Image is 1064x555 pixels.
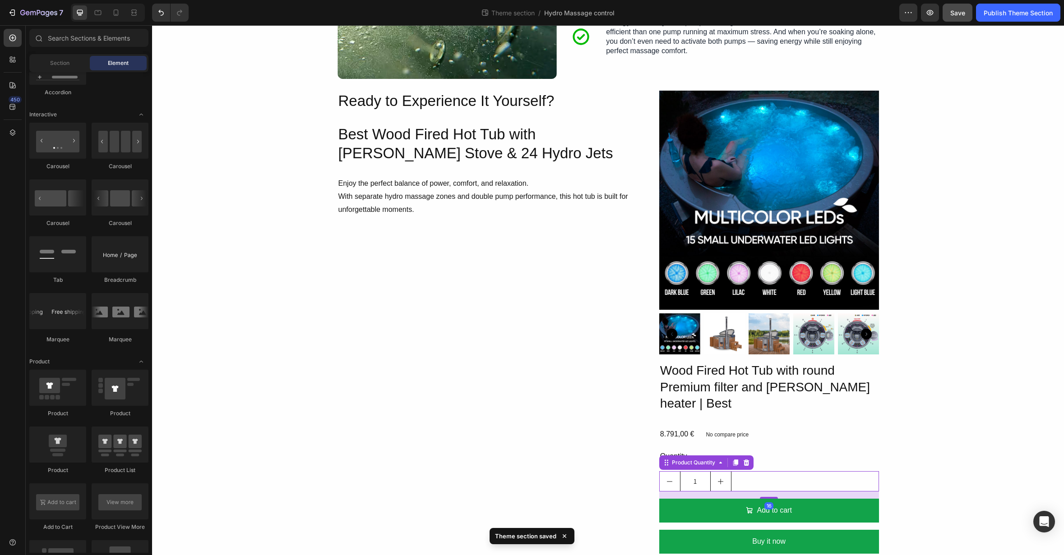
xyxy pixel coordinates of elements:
button: Buy it now [507,505,727,528]
span: Toggle open [134,354,148,369]
p: 7 [59,7,63,18]
input: Search Sections & Elements [29,29,148,47]
h2: Rich Text Editor. Editing area: main [185,99,493,139]
div: Product List [92,466,148,474]
div: Carousel [92,162,148,170]
div: Add to Cart [29,523,86,531]
p: Enjoy the perfect balance of power, comfort, and relaxation. With separate hydro massage zones an... [186,152,492,191]
div: Open Intercom Messenger [1033,511,1055,532]
div: Publish Theme Section [984,8,1053,18]
div: Quantity [507,424,727,439]
button: increment [559,446,579,466]
div: Marquee [29,335,86,344]
div: Buy it now [600,510,634,523]
div: Product [29,409,86,417]
div: Undo/Redo [152,4,189,22]
div: 450 [9,96,22,103]
button: Save [943,4,972,22]
span: Section [50,59,69,67]
div: Carousel [29,162,86,170]
span: / [538,8,541,18]
div: Product [29,466,86,474]
h2: Wood Fired Hot Tub with round Premium filter and [PERSON_NAME] heater | Best [507,336,727,387]
p: Best Wood Fired Hot Tub with [PERSON_NAME] Stove & 24 Hydro Jets [186,100,492,138]
a: Wood Fired Hot Tub with round Premium filter and Verta heater | Best [507,65,727,285]
span: Save [950,9,965,17]
div: Add to cart [605,479,639,492]
div: 8.791,00 € [507,402,543,417]
div: Breadcrumb [92,276,148,284]
span: Theme section [490,8,537,18]
button: Carousel Back Arrow [514,303,525,314]
div: Carousel [29,219,86,227]
span: Element [108,59,129,67]
iframe: Design area [152,25,1064,555]
button: 7 [4,4,67,22]
div: Marquee [92,335,148,344]
button: Add to cart [507,473,727,497]
div: Product [92,409,148,417]
div: Product View More [92,523,148,531]
span: Product [29,358,50,366]
div: Accordion [29,88,86,96]
div: 16 [612,477,621,484]
div: Tab [29,276,86,284]
button: Publish Theme Section [976,4,1060,22]
div: Carousel [92,219,148,227]
p: Ready to Experience It Yourself? [186,66,492,86]
span: Hydro Massage control [544,8,615,18]
button: Carousel Next Arrow [709,303,720,314]
span: Toggle open [134,107,148,122]
button: decrement [508,446,528,466]
img: Wood-fired hot tub with wooden stairs on a white background [552,288,593,329]
p: No compare price [554,407,597,412]
div: Product Quantity [518,433,565,441]
input: quantity [528,446,559,466]
span: Interactive [29,110,57,119]
h2: Rich Text Editor. Editing area: main [185,65,493,87]
p: Theme section saved [495,532,556,541]
div: Rich Text Editor. Editing area: main [185,151,493,192]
